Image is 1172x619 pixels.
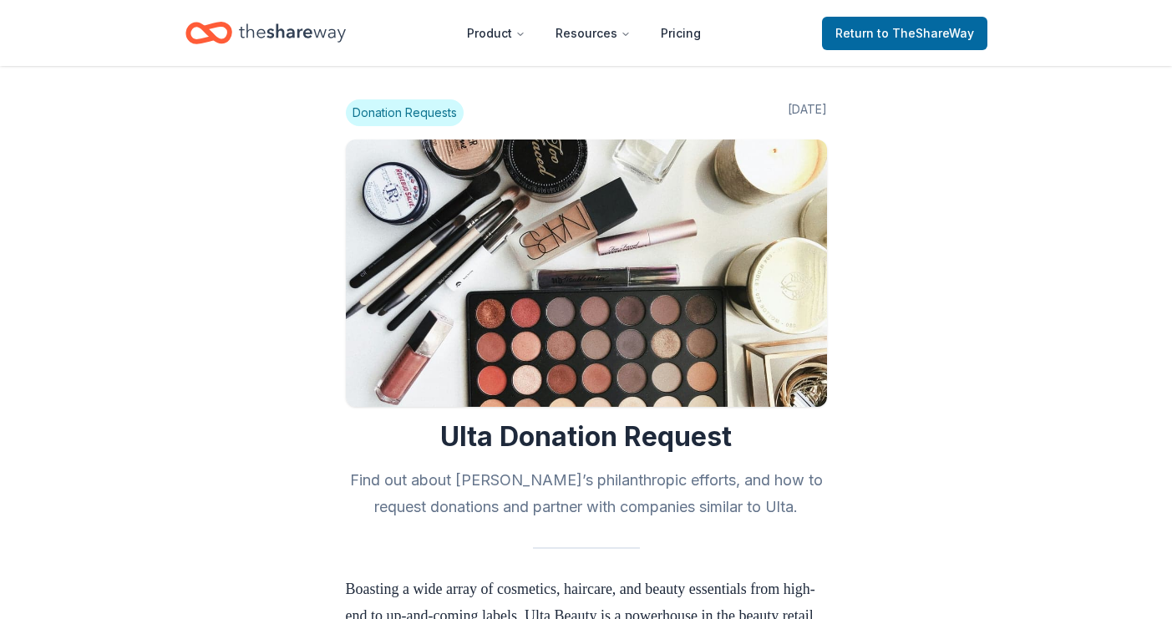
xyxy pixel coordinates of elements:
[454,17,539,50] button: Product
[542,17,644,50] button: Resources
[346,140,827,407] img: Image for Ulta Donation Request
[822,17,987,50] a: Returnto TheShareWay
[346,99,464,126] span: Donation Requests
[877,26,974,40] span: to TheShareWay
[835,23,974,43] span: Return
[346,420,827,454] h1: Ulta Donation Request
[647,17,714,50] a: Pricing
[185,13,346,53] a: Home
[346,467,827,520] h2: Find out about [PERSON_NAME]’s philanthropic efforts, and how to request donations and partner wi...
[454,13,714,53] nav: Main
[788,99,827,126] span: [DATE]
